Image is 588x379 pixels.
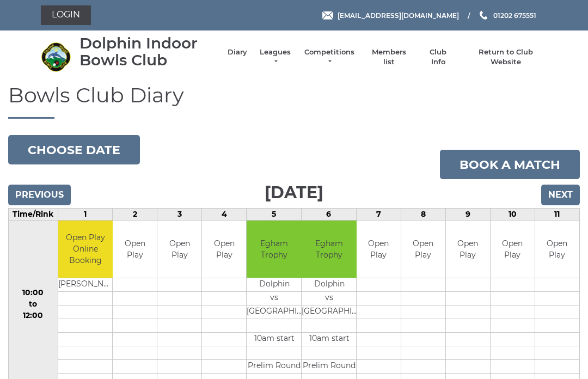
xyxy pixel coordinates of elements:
[356,209,401,221] td: 7
[302,291,357,305] td: vs
[446,221,490,278] td: Open Play
[9,209,58,221] td: Time/Rink
[302,278,357,291] td: Dolphin
[58,278,113,291] td: [PERSON_NAME]
[247,278,302,291] td: Dolphin
[157,209,202,221] td: 3
[302,221,357,278] td: Egham Trophy
[422,47,454,67] a: Club Info
[440,150,580,179] a: Book a match
[247,291,302,305] td: vs
[541,185,580,205] input: Next
[366,47,411,67] a: Members list
[113,209,157,221] td: 2
[401,221,445,278] td: Open Play
[478,10,536,21] a: Phone us 01202 675551
[202,221,246,278] td: Open Play
[157,221,201,278] td: Open Play
[322,10,459,21] a: Email [EMAIL_ADDRESS][DOMAIN_NAME]
[113,221,157,278] td: Open Play
[247,305,302,319] td: [GEOGRAPHIC_DATA]
[302,305,357,319] td: [GEOGRAPHIC_DATA]
[41,42,71,72] img: Dolphin Indoor Bowls Club
[480,11,487,20] img: Phone us
[338,11,459,19] span: [EMAIL_ADDRESS][DOMAIN_NAME]
[302,359,357,373] td: Prelim Round
[445,209,490,221] td: 9
[247,332,302,346] td: 10am start
[303,47,356,67] a: Competitions
[58,209,113,221] td: 1
[8,84,580,119] h1: Bowls Club Diary
[302,209,357,221] td: 6
[490,209,535,221] td: 10
[493,11,536,19] span: 01202 675551
[247,209,302,221] td: 5
[79,35,217,69] div: Dolphin Indoor Bowls Club
[322,11,333,20] img: Email
[401,209,445,221] td: 8
[8,185,71,205] input: Previous
[357,221,401,278] td: Open Play
[258,47,292,67] a: Leagues
[491,221,535,278] td: Open Play
[535,221,579,278] td: Open Play
[465,47,547,67] a: Return to Club Website
[535,209,579,221] td: 11
[247,221,302,278] td: Egham Trophy
[41,5,91,25] a: Login
[8,135,140,164] button: Choose date
[202,209,247,221] td: 4
[58,221,113,278] td: Open Play Online Booking
[228,47,247,57] a: Diary
[302,332,357,346] td: 10am start
[247,359,302,373] td: Prelim Round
